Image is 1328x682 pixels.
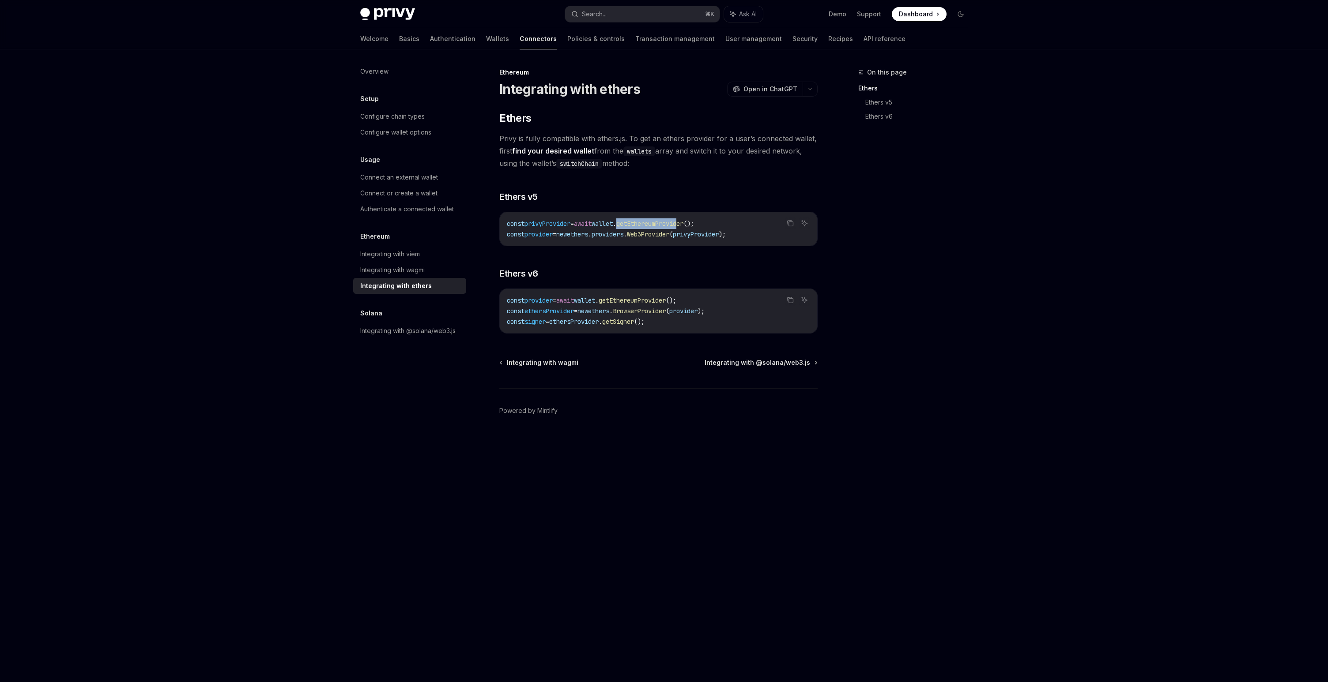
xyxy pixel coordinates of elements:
a: Configure wallet options [353,124,466,140]
span: Ethers [499,111,531,125]
a: Connect or create a wallet [353,185,466,201]
span: provider [524,296,553,304]
div: Integrating with viem [360,249,420,259]
a: find your desired wallet [512,146,594,156]
span: const [507,318,524,326]
span: . [599,318,602,326]
button: Search...⌘K [565,6,720,22]
a: Authenticate a connected wallet [353,201,466,217]
a: Integrating with @solana/web3.js [353,323,466,339]
span: Privy is fully compatible with ethers.js. To get an ethers provider for a user’s connected wallet... [499,132,818,169]
h1: Integrating with ethers [499,81,640,97]
img: dark logo [360,8,415,20]
button: Copy the contents from the code block [785,217,796,229]
a: Connectors [520,28,557,49]
span: getEthereumProvider [599,296,666,304]
span: ); [698,307,705,315]
div: Connect or create a wallet [360,188,438,199]
a: Policies & controls [567,28,625,49]
span: (); [683,220,694,228]
span: getEthereumProvider [616,220,683,228]
span: const [507,230,524,238]
span: const [507,296,524,304]
code: wallets [623,146,655,156]
div: Overview [360,66,389,77]
div: Configure chain types [360,111,425,122]
span: . [609,307,613,315]
a: Wallets [486,28,509,49]
span: provider [524,230,553,238]
a: Integrating with @solana/web3.js [705,358,817,367]
span: wallet [574,296,595,304]
a: Demo [829,10,846,19]
code: switchChain [556,159,602,169]
span: privyProvider [673,230,719,238]
a: Ethers v5 [865,95,975,109]
a: Transaction management [635,28,715,49]
span: Ethers v6 [499,267,538,280]
span: . [595,296,599,304]
span: ethers [588,307,609,315]
a: Recipes [828,28,853,49]
a: API reference [864,28,905,49]
span: ( [669,230,673,238]
a: Integrating with wagmi [500,358,578,367]
span: Integrating with @solana/web3.js [705,358,810,367]
a: Integrating with wagmi [353,262,466,278]
a: Integrating with viem [353,246,466,262]
button: Open in ChatGPT [727,82,803,97]
span: ethersProvider [524,307,574,315]
button: Toggle dark mode [954,7,968,21]
h5: Solana [360,308,382,319]
h5: Ethereum [360,231,390,242]
a: Configure chain types [353,109,466,124]
div: Configure wallet options [360,127,431,138]
span: = [574,307,577,315]
span: On this page [867,67,907,78]
span: Open in ChatGPT [743,85,797,94]
span: = [570,220,574,228]
span: ); [719,230,726,238]
a: Dashboard [892,7,947,21]
span: (); [634,318,645,326]
span: getSigner [602,318,634,326]
span: const [507,220,524,228]
a: Support [857,10,881,19]
span: new [556,230,567,238]
span: privyProvider [524,220,570,228]
span: = [553,296,556,304]
h5: Usage [360,154,380,165]
div: Ethereum [499,68,818,77]
a: Ethers [858,81,975,95]
span: provider [669,307,698,315]
div: Integrating with @solana/web3.js [360,326,456,336]
span: = [546,318,549,326]
span: await [556,296,574,304]
span: . [613,220,616,228]
span: Dashboard [899,10,933,19]
a: Integrating with ethers [353,278,466,294]
a: User management [725,28,782,49]
div: Connect an external wallet [360,172,438,183]
a: Ethers v6 [865,109,975,124]
a: Overview [353,64,466,79]
a: Powered by Mintlify [499,406,558,415]
span: wallet [592,220,613,228]
span: BrowserProvider [613,307,666,315]
a: Authentication [430,28,475,49]
span: (); [666,296,676,304]
span: Web3Provider [627,230,669,238]
span: = [553,230,556,238]
button: Ask AI [724,6,763,22]
span: providers [592,230,623,238]
button: Ask AI [799,294,810,306]
span: signer [524,318,546,326]
span: await [574,220,592,228]
span: ethersProvider [549,318,599,326]
a: Welcome [360,28,389,49]
a: Security [792,28,818,49]
span: ( [666,307,669,315]
span: Ethers v5 [499,191,538,203]
span: Ask AI [739,10,757,19]
button: Ask AI [799,217,810,229]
